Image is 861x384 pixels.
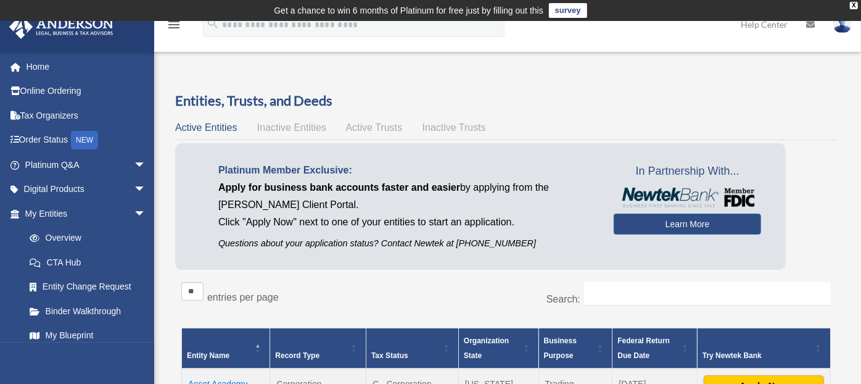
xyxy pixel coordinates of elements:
span: Apply for business bank accounts faster and easier [218,182,460,193]
th: Try Newtek Bank : Activate to sort [697,328,830,369]
span: Inactive Entities [257,122,326,133]
span: arrow_drop_down [134,152,159,178]
span: Organization State [464,336,509,360]
div: close [850,2,858,9]
span: arrow_drop_down [134,177,159,202]
th: Record Type: Activate to sort [270,328,366,369]
div: NEW [71,131,98,149]
span: arrow_drop_down [134,201,159,227]
a: Entity Change Request [17,275,159,299]
span: Business Purpose [544,336,577,360]
span: Entity Name [187,351,229,360]
i: menu [167,17,181,32]
label: Search: [546,294,580,304]
span: Active Entities [175,122,237,133]
a: Learn More [614,214,761,235]
a: Platinum Q&Aarrow_drop_down [9,152,165,177]
p: by applying from the [PERSON_NAME] Client Portal. [218,179,595,214]
th: Entity Name: Activate to invert sorting [182,328,270,369]
a: survey [549,3,587,18]
span: Active Trusts [346,122,403,133]
a: CTA Hub [17,250,159,275]
th: Federal Return Due Date: Activate to sort [612,328,697,369]
th: Business Purpose: Activate to sort [538,328,612,369]
span: Tax Status [371,351,408,360]
a: Online Ordering [9,79,165,104]
p: Platinum Member Exclusive: [218,162,595,179]
h3: Entities, Trusts, and Deeds [175,91,837,111]
span: Inactive Trusts [422,122,486,133]
p: Questions about your application status? Contact Newtek at [PHONE_NUMBER] [218,236,595,251]
a: Overview [17,226,152,251]
div: Try Newtek Bank [702,348,812,363]
a: Home [9,54,165,79]
a: Digital Productsarrow_drop_down [9,177,165,202]
a: Binder Walkthrough [17,299,159,323]
span: Federal Return Due Date [617,336,670,360]
img: User Pic [833,15,852,33]
a: My Entitiesarrow_drop_down [9,201,159,226]
span: In Partnership With... [614,162,761,182]
span: Record Type [275,351,319,360]
th: Organization State: Activate to sort [459,328,539,369]
a: My Blueprint [17,323,159,348]
div: Get a chance to win 6 months of Platinum for free just by filling out this [274,3,543,18]
p: Click "Apply Now" next to one of your entities to start an application. [218,214,595,231]
img: NewtekBankLogoSM.png [620,188,755,207]
a: Tax Organizers [9,103,165,128]
th: Tax Status: Activate to sort [366,328,459,369]
a: menu [167,22,181,32]
img: Anderson Advisors Platinum Portal [6,15,117,39]
label: entries per page [207,292,279,303]
i: search [206,17,220,30]
a: Order StatusNEW [9,128,165,153]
